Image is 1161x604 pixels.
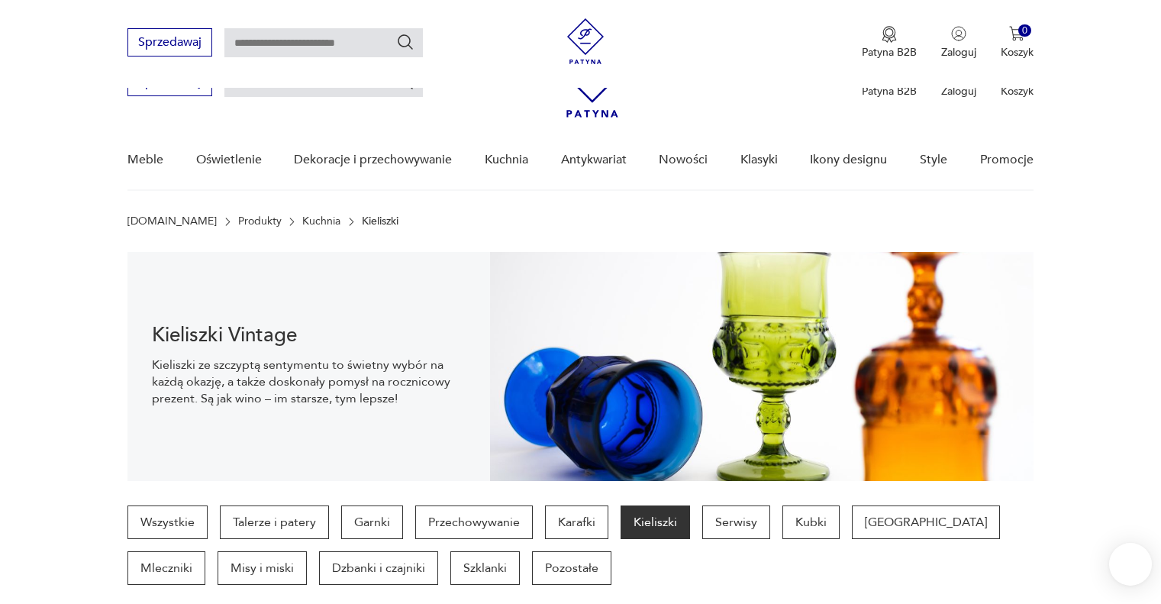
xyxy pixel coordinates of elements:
p: Zaloguj [941,84,976,99]
a: Przechowywanie [415,505,533,539]
a: Oświetlenie [196,131,262,189]
a: Karafki [545,505,608,539]
a: Dzbanki i czajniki [319,551,438,585]
p: Koszyk [1001,84,1034,99]
a: [DOMAIN_NAME] [127,215,217,228]
img: Ikonka użytkownika [951,26,966,41]
img: Patyna - sklep z meblami i dekoracjami vintage [563,18,608,64]
a: Serwisy [702,505,770,539]
a: Garnki [341,505,403,539]
button: Zaloguj [941,26,976,60]
a: Talerze i patery [220,505,329,539]
a: Antykwariat [561,131,627,189]
a: Promocje [980,131,1034,189]
img: Ikona koszyka [1009,26,1024,41]
a: Misy i miski [218,551,307,585]
a: Style [920,131,947,189]
a: Ikona medaluPatyna B2B [862,26,917,60]
a: Nowości [659,131,708,189]
p: Kieliszki ze szczyptą sentymentu to świetny wybór na każdą okazję, a także doskonały pomysł na ro... [152,357,466,407]
a: Ikony designu [810,131,887,189]
button: Sprzedawaj [127,28,212,57]
p: Patyna B2B [862,45,917,60]
a: Wszystkie [127,505,208,539]
a: Pozostałe [532,551,611,585]
p: Zaloguj [941,45,976,60]
a: Mleczniki [127,551,205,585]
img: Ikona medalu [882,26,897,43]
a: Kubki [782,505,840,539]
a: Meble [127,131,163,189]
a: Produkty [238,215,282,228]
a: Klasyki [740,131,778,189]
p: Koszyk [1001,45,1034,60]
h1: Kieliszki Vintage [152,326,466,344]
a: Szklanki [450,551,520,585]
p: Kieliszki [362,215,398,228]
a: Sprzedawaj [127,38,212,49]
button: 0Koszyk [1001,26,1034,60]
button: Szukaj [396,33,414,51]
iframe: Smartsupp widget button [1109,543,1152,586]
img: bf90f398ea3643f2687ef1b1260d0e29.jpg [490,252,1034,481]
div: 0 [1018,24,1031,37]
button: Patyna B2B [862,26,917,60]
a: Sprzedawaj [127,78,212,89]
p: Patyna B2B [862,84,917,99]
a: Kuchnia [302,215,340,228]
a: Kieliszki [621,505,690,539]
a: Kuchnia [485,131,528,189]
a: Dekoracje i przechowywanie [294,131,452,189]
a: [GEOGRAPHIC_DATA] [852,505,1000,539]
